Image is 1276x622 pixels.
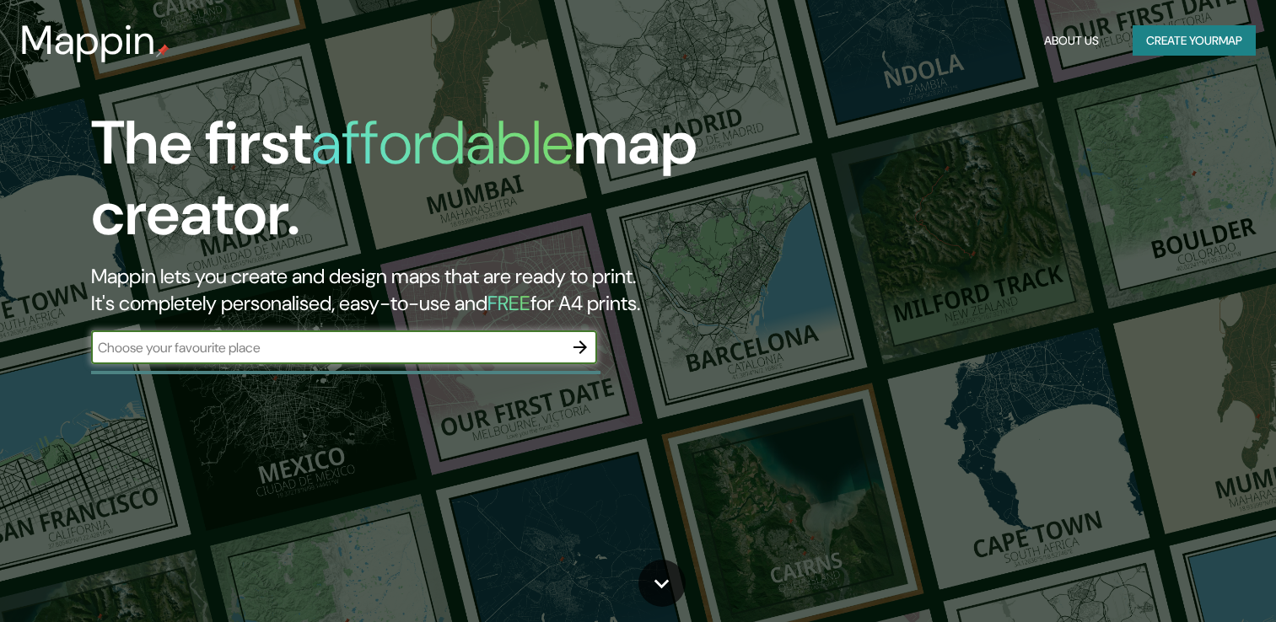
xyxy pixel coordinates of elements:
img: mappin-pin [156,44,170,57]
h5: FREE [487,290,530,316]
h2: Mappin lets you create and design maps that are ready to print. It's completely personalised, eas... [91,263,730,317]
h1: affordable [311,104,573,182]
h1: The first map creator. [91,108,730,263]
h3: Mappin [20,17,156,64]
button: Create yourmap [1133,25,1256,56]
input: Choose your favourite place [91,338,563,357]
button: About Us [1037,25,1106,56]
